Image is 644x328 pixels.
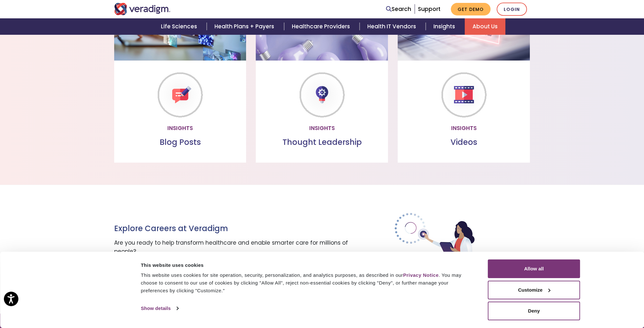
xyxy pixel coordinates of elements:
a: Health IT Vendors [360,18,426,35]
p: Are you ready to help transform healthcare and enable smarter care for millions of people? [114,239,353,256]
a: Life Sciences [153,18,207,35]
a: About Us [465,18,505,35]
h3: Explore Careers at Veradigm [114,224,353,233]
a: Privacy Notice [403,272,439,278]
iframe: Drift Chat Widget [520,282,636,320]
img: Veradigm logo [114,3,171,15]
p: Insights [261,124,383,133]
a: Search [386,5,411,14]
a: Login [497,3,527,16]
a: Insights [426,18,465,35]
p: Insights [403,124,525,133]
p: Insights [119,124,241,133]
a: Show details [141,304,178,313]
div: This website uses cookies [141,261,473,269]
a: Healthcare Providers [284,18,360,35]
a: Support [418,5,441,13]
div: This website uses cookies for site operation, security, personalization, and analytics purposes, ... [141,271,473,295]
h3: Blog Posts [119,138,241,147]
h3: Thought Leadership [261,138,383,147]
button: Allow all [488,259,580,278]
a: Get Demo [451,3,490,15]
button: Customize [488,281,580,299]
button: Deny [488,302,580,320]
a: Health Plans + Payers [207,18,284,35]
h3: Videos [403,138,525,147]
